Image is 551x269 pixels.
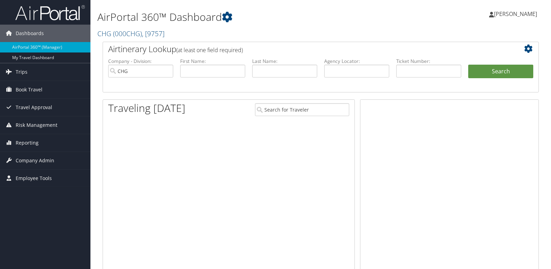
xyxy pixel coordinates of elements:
span: Travel Approval [16,99,52,116]
label: Ticket Number: [396,58,461,65]
label: Last Name: [252,58,317,65]
span: Company Admin [16,152,54,169]
span: Trips [16,63,27,81]
span: Risk Management [16,116,57,134]
h2: Airtinerary Lookup [108,43,497,55]
span: Employee Tools [16,170,52,187]
input: Search for Traveler [255,103,349,116]
a: CHG [97,29,165,38]
span: (at least one field required) [176,46,243,54]
span: Book Travel [16,81,42,98]
label: Company - Division: [108,58,173,65]
label: Agency Locator: [324,58,389,65]
img: airportal-logo.png [15,5,85,21]
span: Reporting [16,134,39,152]
label: First Name: [180,58,245,65]
h1: Traveling [DATE] [108,101,185,115]
h1: AirPortal 360™ Dashboard [97,10,395,24]
span: ( 000CHG ) [113,29,142,38]
span: [PERSON_NAME] [494,10,537,18]
button: Search [468,65,533,79]
a: [PERSON_NAME] [489,3,544,24]
span: Dashboards [16,25,44,42]
span: , [ 9757 ] [142,29,165,38]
